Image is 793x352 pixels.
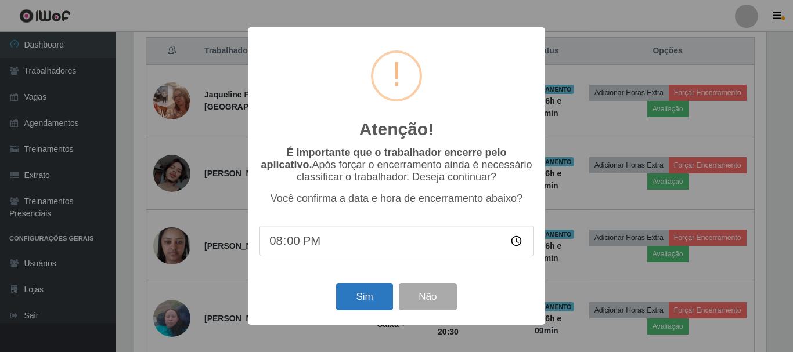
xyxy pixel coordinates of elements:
[359,119,434,140] h2: Atenção!
[259,193,534,205] p: Você confirma a data e hora de encerramento abaixo?
[336,283,392,310] button: Sim
[261,147,506,170] b: É importante que o trabalhador encerre pelo aplicativo.
[399,283,456,310] button: Não
[259,147,534,183] p: Após forçar o encerramento ainda é necessário classificar o trabalhador. Deseja continuar?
